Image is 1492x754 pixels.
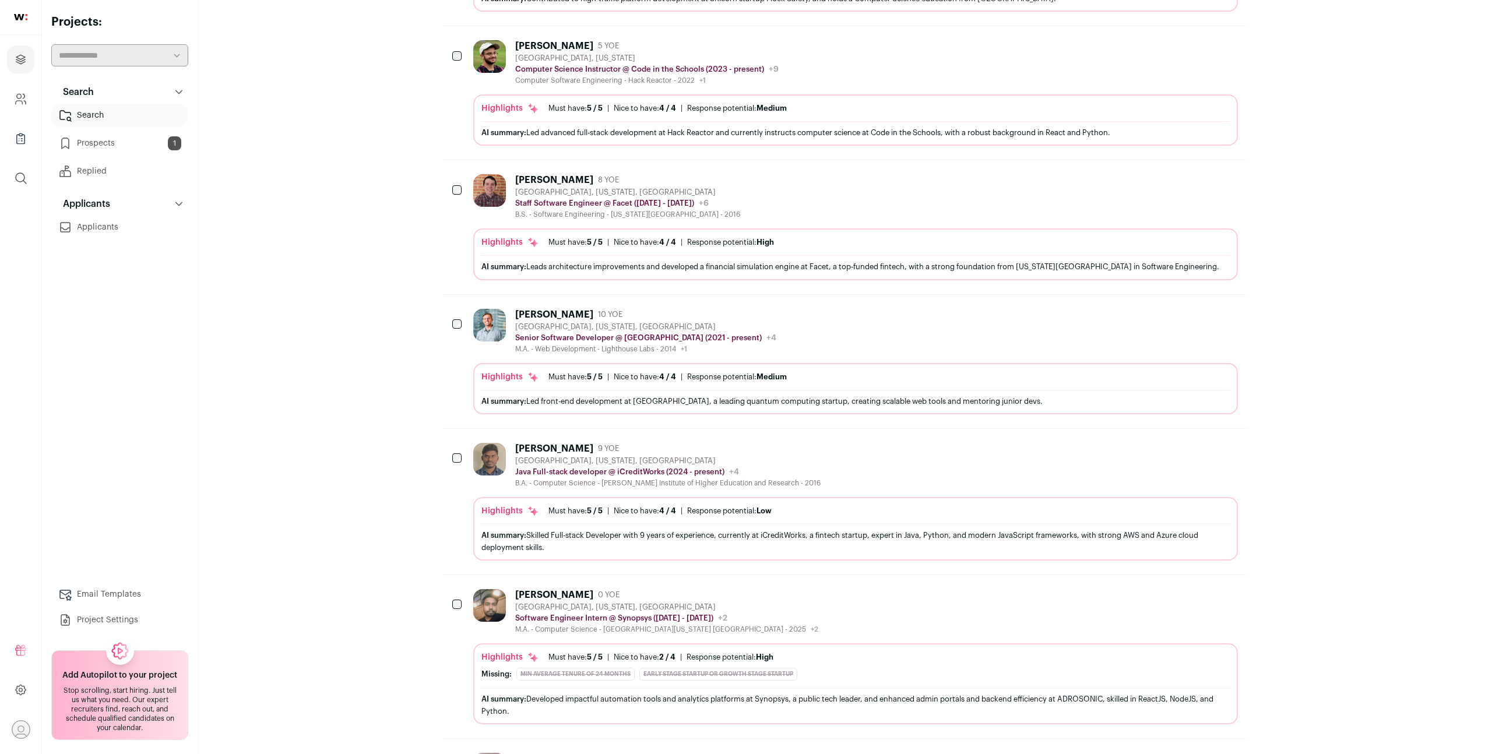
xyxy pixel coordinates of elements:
[473,174,1238,280] a: [PERSON_NAME] 8 YOE [GEOGRAPHIC_DATA], [US_STATE], [GEOGRAPHIC_DATA] Staff Software Engineer @ Fa...
[515,333,762,343] p: Senior Software Developer @ [GEOGRAPHIC_DATA] (2021 - present)
[614,372,676,382] div: Nice to have:
[473,309,506,341] img: 01e09b0588e6899cdfcbb018b055044e89dc75a45988c01ec202f10d6acd488d.jpg
[659,238,676,246] span: 4 / 4
[473,309,1238,414] a: [PERSON_NAME] 10 YOE [GEOGRAPHIC_DATA], [US_STATE], [GEOGRAPHIC_DATA] Senior Software Developer @...
[481,529,1230,554] div: Skilled Full-stack Developer with 9 years of experience, currently at iCreditWorks, a fintech sta...
[756,373,787,380] span: Medium
[515,76,779,85] div: Computer Software Engineering - Hack Reactor - 2022
[473,589,1238,724] a: [PERSON_NAME] 0 YOE [GEOGRAPHIC_DATA], [US_STATE], [GEOGRAPHIC_DATA] Software Engineer Intern @ S...
[769,65,779,73] span: +9
[548,104,787,113] ul: | |
[515,467,724,477] p: Java Full-stack developer @ iCreditWorks (2024 - present)
[473,40,506,73] img: 1657479619088
[7,45,34,73] a: Projects
[51,608,188,632] a: Project Settings
[598,175,619,185] span: 8 YOE
[548,506,603,516] div: Must have:
[515,65,764,74] p: Computer Science Instructor @ Code in the Schools (2023 - present)
[481,397,526,405] span: AI summary:
[515,478,821,488] div: B.A. - Computer Science - [PERSON_NAME] Institute of Higher Education and Research - 2016
[598,590,620,600] span: 0 YOE
[481,670,512,679] div: Missing:
[587,507,603,515] span: 5 / 5
[687,104,787,113] div: Response potential:
[62,670,177,681] h2: Add Autopilot to your project
[659,104,676,112] span: 4 / 4
[14,14,27,20] img: wellfound-shorthand-0d5821cbd27db2630d0214b213865d53afaa358527fdda9d0ea32b1df1b89c2c.svg
[548,238,603,247] div: Must have:
[548,506,772,516] ul: | |
[659,507,676,515] span: 4 / 4
[718,614,727,622] span: +2
[51,650,188,740] a: Add Autopilot to your project Stop scrolling, start hiring. Just tell us what you need. Our exper...
[587,238,603,246] span: 5 / 5
[681,346,687,353] span: +1
[515,188,740,197] div: [GEOGRAPHIC_DATA], [US_STATE], [GEOGRAPHIC_DATA]
[56,85,94,99] p: Search
[481,531,526,539] span: AI summary:
[473,589,506,622] img: 5bf711d8b2c585354def8026210d5d8e9e786fee77b78b7980b28ec02e10468d
[515,614,713,623] p: Software Engineer Intern @ Synopsys ([DATE] - [DATE])
[515,199,694,208] p: Staff Software Engineer @ Facet ([DATE] - [DATE])
[7,125,34,153] a: Company Lists
[481,695,526,703] span: AI summary:
[12,720,30,739] button: Open dropdown
[168,136,181,150] span: 1
[515,174,593,186] div: [PERSON_NAME]
[699,199,709,207] span: +6
[481,505,539,517] div: Highlights
[516,668,635,681] div: min average tenure of 24 months
[548,104,603,113] div: Must have:
[51,216,188,239] a: Applicants
[756,507,772,515] span: Low
[587,373,603,380] span: 5 / 5
[481,126,1230,139] div: Led advanced full-stack development at Hack Reactor and currently instructs computer science at C...
[587,653,603,661] span: 5 / 5
[598,444,619,453] span: 9 YOE
[473,40,1238,146] a: [PERSON_NAME] 5 YOE [GEOGRAPHIC_DATA], [US_STATE] Computer Science Instructor @ Code in the Schoo...
[659,653,675,661] span: 2 / 4
[515,40,593,52] div: [PERSON_NAME]
[515,625,818,634] div: M.A. - Computer Science - [GEOGRAPHIC_DATA][US_STATE] [GEOGRAPHIC_DATA] - 2025
[515,456,821,466] div: [GEOGRAPHIC_DATA], [US_STATE], [GEOGRAPHIC_DATA]
[548,653,603,662] div: Must have:
[51,583,188,606] a: Email Templates
[614,238,676,247] div: Nice to have:
[51,192,188,216] button: Applicants
[7,85,34,113] a: Company and ATS Settings
[515,309,593,320] div: [PERSON_NAME]
[687,238,774,247] div: Response potential:
[598,310,622,319] span: 10 YOE
[51,14,188,30] h2: Projects:
[515,589,593,601] div: [PERSON_NAME]
[515,344,776,354] div: M.A. - Web Development - Lighthouse Labs - 2014
[639,668,797,681] div: Early Stage Startup or Growth Stage Startup
[614,104,676,113] div: Nice to have:
[481,693,1230,717] div: Developed impactful automation tools and analytics platforms at Synopsys, a public tech leader, a...
[756,238,774,246] span: High
[56,197,110,211] p: Applicants
[548,238,774,247] ul: | |
[481,263,526,270] span: AI summary:
[766,334,776,342] span: +4
[699,77,706,84] span: +1
[473,174,506,207] img: 701e4c9e47784861c5908c255f2e5818e1af7dd175cd256d0b3c9f348b6f5fd9.jpg
[659,373,676,380] span: 4 / 4
[481,395,1230,407] div: Led front-end development at [GEOGRAPHIC_DATA], a leading quantum computing startup, creating sca...
[515,54,779,63] div: [GEOGRAPHIC_DATA], [US_STATE]
[548,372,603,382] div: Must have:
[481,651,539,663] div: Highlights
[687,653,773,662] div: Response potential:
[51,104,188,127] a: Search
[548,653,773,662] ul: | |
[481,237,539,248] div: Highlights
[59,686,181,732] div: Stop scrolling, start hiring. Just tell us what you need. Our expert recruiters find, reach out, ...
[515,322,776,332] div: [GEOGRAPHIC_DATA], [US_STATE], [GEOGRAPHIC_DATA]
[587,104,603,112] span: 5 / 5
[687,506,772,516] div: Response potential:
[614,506,676,516] div: Nice to have:
[473,443,1238,561] a: [PERSON_NAME] 9 YOE [GEOGRAPHIC_DATA], [US_STATE], [GEOGRAPHIC_DATA] Java Full-stack developer @ ...
[548,372,787,382] ul: | |
[481,371,539,383] div: Highlights
[51,80,188,104] button: Search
